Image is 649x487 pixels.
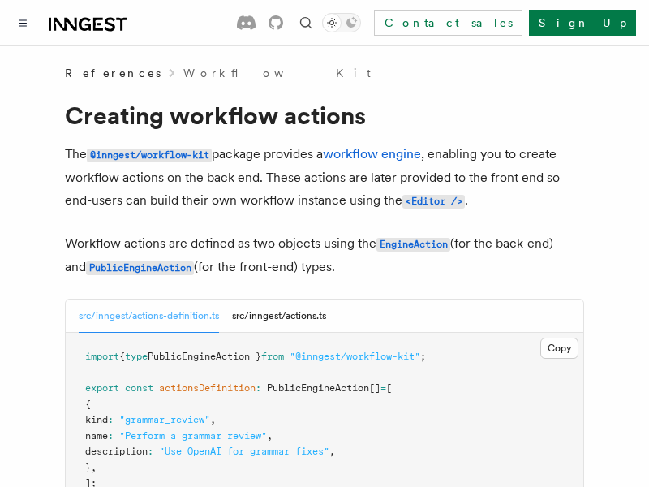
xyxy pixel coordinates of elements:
span: = [380,382,386,394]
span: "@inngest/workflow-kit" [290,351,420,362]
span: : [148,446,153,457]
span: { [119,351,125,362]
span: ; [420,351,426,362]
span: [] [369,382,380,394]
span: , [210,414,216,425]
span: , [91,462,97,473]
a: <Editor /> [402,192,465,208]
code: <Editor /> [402,195,465,209]
span: , [329,446,335,457]
span: : [108,414,114,425]
p: Workflow actions are defined as two objects using the (for the back-end) and (for the front-end) ... [65,232,584,279]
span: : [256,382,261,394]
span: References [65,65,161,81]
span: type [125,351,148,362]
span: : [108,430,114,442]
span: { [85,399,91,410]
span: PublicEngineAction } [148,351,261,362]
h1: Creating workflow actions [65,101,584,130]
span: kind [85,414,108,425]
button: Copy [540,338,578,359]
span: from [261,351,284,362]
p: The package provides a , enabling you to create workflow actions on the back end. These actions a... [65,143,584,213]
span: } [85,462,91,473]
a: workflow engine [323,146,421,162]
a: Workflow Kit [183,65,371,81]
button: src/inngest/actions.ts [232,300,326,333]
span: const [125,382,153,394]
span: name [85,430,108,442]
span: "Use OpenAI for grammar fixes" [159,446,329,457]
a: PublicEngineAction [86,259,194,274]
span: actionsDefinition [159,382,256,394]
span: [ [386,382,392,394]
code: EngineAction [376,238,450,252]
a: @inngest/workflow-kit [87,146,212,162]
span: description [85,446,148,457]
span: export [85,382,119,394]
span: import [85,351,119,362]
button: src/inngest/actions-definition.ts [79,300,219,333]
span: "Perform a grammar review" [119,430,267,442]
span: "grammar_review" [119,414,210,425]
button: Toggle navigation [13,13,32,32]
code: @inngest/workflow-kit [87,149,212,162]
code: PublicEngineAction [86,261,194,275]
button: Toggle dark mode [322,13,361,32]
a: Sign Up [529,10,636,36]
a: EngineAction [376,235,450,251]
button: Find something... [296,13,316,32]
a: Contact sales [374,10,522,36]
span: PublicEngineAction [267,382,369,394]
span: , [267,430,273,442]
